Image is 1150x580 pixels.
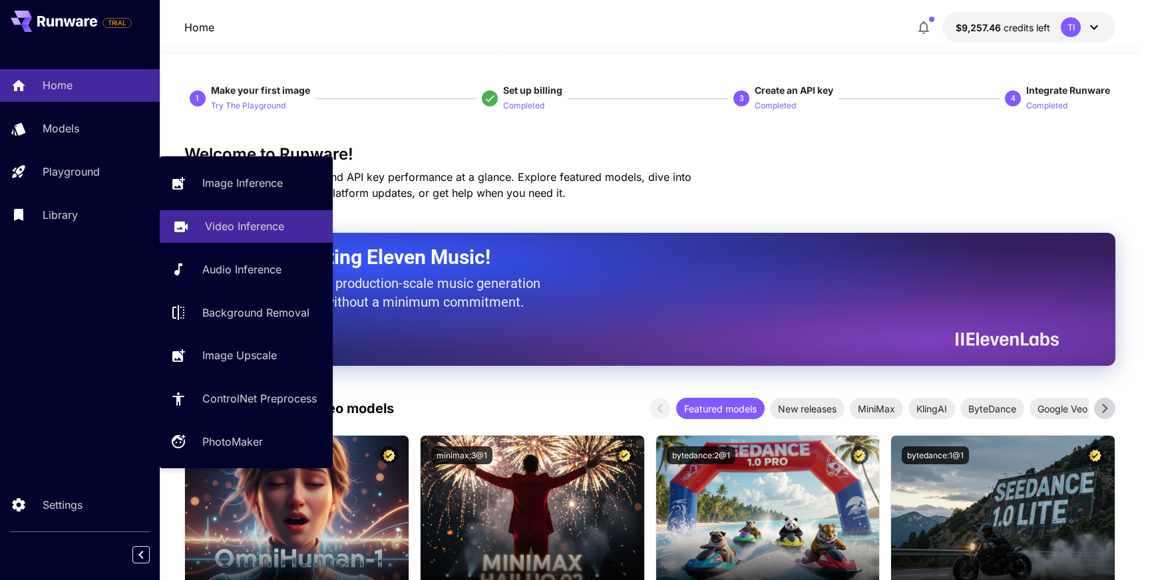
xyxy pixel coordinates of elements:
[902,446,969,464] button: bytedance:1@1
[942,12,1115,43] button: $9,257.46471
[202,434,263,450] p: PhotoMaker
[184,170,691,200] span: Check out your usage stats and API key performance at a glance. Explore featured models, dive int...
[850,402,903,416] span: MiniMax
[1004,22,1050,33] span: credits left
[755,84,833,96] span: Create an API key
[160,426,333,458] a: PhotoMaker
[503,100,544,112] p: Completed
[616,446,634,464] button: Certified Model – Vetted for best performance and includes a commercial license.
[851,446,868,464] button: Certified Model – Vetted for best performance and includes a commercial license.
[908,402,955,416] span: KlingAI
[956,22,1004,33] span: $9,257.46
[956,21,1050,35] div: $9,257.46471
[43,77,73,93] p: Home
[43,164,100,180] p: Playground
[202,305,309,321] p: Background Removal
[202,390,317,406] p: ControlNet Preprocess
[43,120,79,136] p: Models
[102,15,132,31] span: Add your payment card to enable full platform functionality.
[1061,17,1081,37] div: TI
[160,253,333,286] a: Audio Inference
[211,84,310,96] span: Make your first image
[1026,84,1110,96] span: Integrate Runware
[195,92,200,104] p: 1
[960,402,1024,416] span: ByteDance
[205,218,284,234] p: Video Inference
[184,19,214,35] p: Home
[160,339,333,372] a: Image Upscale
[43,497,83,513] p: Settings
[202,175,283,191] p: Image Inference
[103,18,131,28] span: TRIAL
[667,446,735,464] button: bytedance:2@1
[503,84,562,96] span: Set up billing
[202,261,282,277] p: Audio Inference
[43,207,78,223] p: Library
[184,145,1115,164] h3: Welcome to Runware!
[755,100,796,112] p: Completed
[160,382,333,415] a: ControlNet Preprocess
[218,245,1049,270] h2: Now Supporting Eleven Music!
[132,546,150,563] button: Collapse sidebar
[160,210,333,243] a: Video Inference
[1030,402,1095,416] span: Google Veo
[431,446,492,464] button: minimax:3@1
[218,274,550,311] p: The only way to get production-scale music generation from Eleven Labs without a minimum commitment.
[380,446,398,464] button: Certified Model – Vetted for best performance and includes a commercial license.
[1086,446,1104,464] button: Certified Model – Vetted for best performance and includes a commercial license.
[770,402,845,416] span: New releases
[160,296,333,329] a: Background Removal
[1026,100,1067,112] p: Completed
[739,92,744,104] p: 3
[160,167,333,200] a: Image Inference
[1011,92,1016,104] p: 4
[676,402,765,416] span: Featured models
[142,543,160,567] div: Collapse sidebar
[211,100,286,112] p: Try The Playground
[202,347,277,363] p: Image Upscale
[184,19,214,35] nav: breadcrumb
